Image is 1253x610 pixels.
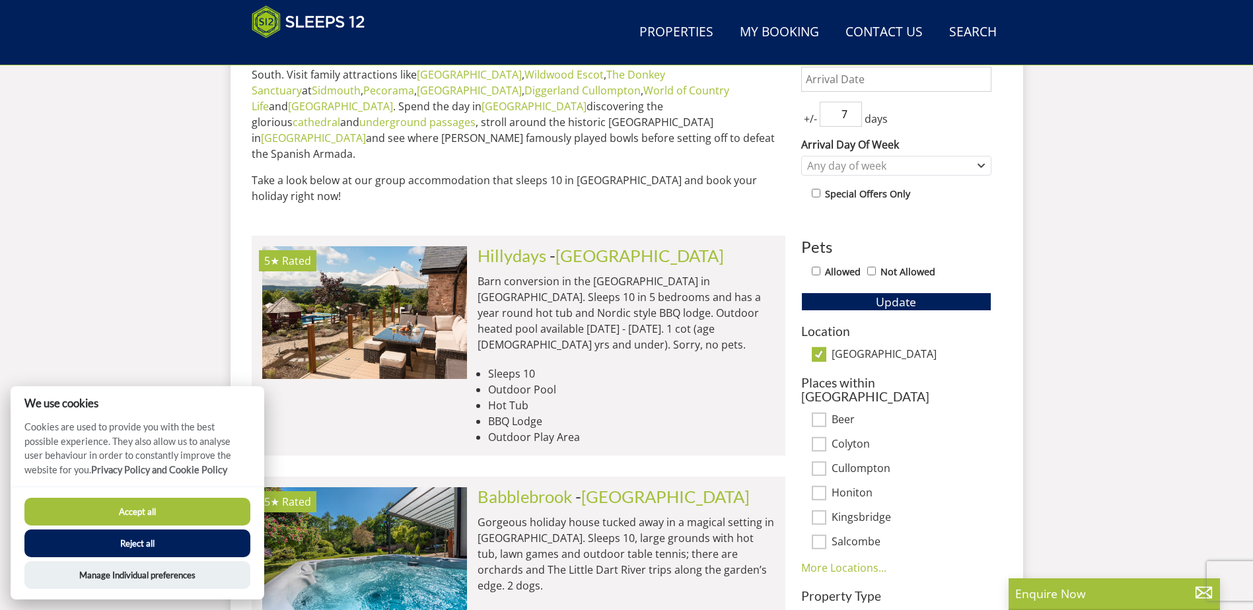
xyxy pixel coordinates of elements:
[359,115,476,129] a: underground passages
[944,18,1002,48] a: Search
[801,376,991,403] h3: Places within [GEOGRAPHIC_DATA]
[282,494,311,509] span: Rated
[478,273,775,353] p: Barn conversion in the [GEOGRAPHIC_DATA] in [GEOGRAPHIC_DATA]. Sleeps 10 in 5 bedrooms and has a ...
[825,187,910,201] label: Special Offers Only
[832,511,991,525] label: Kingsbridge
[252,83,729,114] a: World of Country Life
[312,83,361,98] a: Sidmouth
[804,158,975,173] div: Any day of week
[252,67,665,98] a: The Donkey Sanctuary
[832,487,991,501] label: Honiton
[488,413,775,429] li: BBQ Lodge
[575,487,750,506] span: -
[262,246,467,378] img: hillydays-holiday-home-devon-sleeps-8.original.jpg
[11,420,264,487] p: Cookies are used to provide you with the best possible experience. They also allow us to analyse ...
[264,254,279,268] span: Hillydays has a 5 star rating under the Quality in Tourism Scheme
[801,238,991,255] h3: Pets
[801,560,886,575] a: More Locations...
[801,67,991,92] input: Arrival Date
[1015,585,1213,602] p: Enquire Now
[801,589,991,603] h3: Property Type
[488,429,775,445] li: Outdoor Play Area
[880,265,935,279] label: Not Allowed
[862,111,890,127] span: days
[417,67,522,82] a: [GEOGRAPHIC_DATA]
[488,382,775,397] li: Outdoor Pool
[245,46,384,57] iframe: Customer reviews powered by Trustpilot
[524,83,641,98] a: Diggerland Cullompton
[801,156,991,176] div: Combobox
[825,265,861,279] label: Allowed
[262,246,467,378] a: 5★ Rated
[282,254,311,268] span: Rated
[252,19,785,162] p: We totally get why you want to find a large holiday cottage that sleeps 10 in ; it's wonderful pa...
[288,99,393,114] a: [GEOGRAPHIC_DATA]
[634,18,719,48] a: Properties
[482,99,587,114] a: [GEOGRAPHIC_DATA]
[832,348,991,362] label: [GEOGRAPHIC_DATA]
[264,494,279,509] span: Babblebrook has a 5 star rating under the Quality in Tourism Scheme
[801,111,820,127] span: +/-
[417,83,522,98] a: [GEOGRAPHIC_DATA]
[840,18,928,48] a: Contact Us
[478,487,572,506] a: Babblebrook
[876,294,916,310] span: Update
[832,413,991,428] label: Beer
[555,246,724,265] a: [GEOGRAPHIC_DATA]
[24,498,250,525] button: Accept all
[581,487,750,506] a: [GEOGRAPHIC_DATA]
[252,172,785,204] p: Take a look below at our group accommodation that sleeps 10 in [GEOGRAPHIC_DATA] and book your ho...
[11,397,264,409] h2: We use cookies
[832,462,991,477] label: Cullompton
[801,137,991,152] label: Arrival Day Of Week
[252,5,365,38] img: Sleeps 12
[524,67,604,82] a: Wildwood Escot
[734,18,824,48] a: My Booking
[488,397,775,413] li: Hot Tub
[24,561,250,589] button: Manage Individual preferences
[801,292,991,311] button: Update
[478,246,546,265] a: Hillydays
[801,324,991,338] h3: Location
[91,464,227,475] a: Privacy Policy and Cookie Policy
[261,131,366,145] a: [GEOGRAPHIC_DATA]
[488,366,775,382] li: Sleeps 10
[363,83,414,98] a: Pecorama
[550,246,724,265] span: -
[24,529,250,557] button: Reject all
[832,535,991,550] label: Salcombe
[293,115,340,129] a: cathedral
[832,438,991,452] label: Colyton
[478,514,775,593] p: Gorgeous holiday house tucked away in a magical setting in [GEOGRAPHIC_DATA]. Sleeps 10, large gr...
